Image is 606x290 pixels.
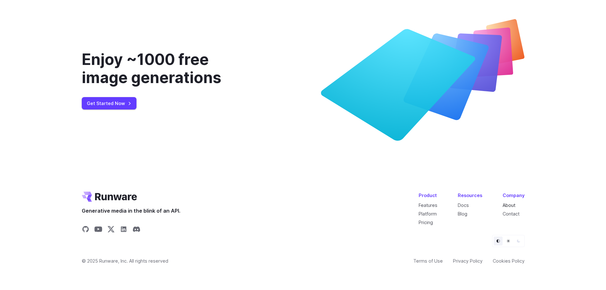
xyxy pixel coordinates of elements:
[492,235,525,247] ul: Theme selector
[107,225,115,235] a: Share on X
[503,202,515,208] a: About
[413,257,443,265] a: Terms of Use
[82,207,180,215] span: Generative media in the blink of an API.
[504,237,513,245] button: Light
[493,257,525,265] a: Cookies Policy
[82,225,89,235] a: Share on GitHub
[514,237,523,245] button: Dark
[494,237,503,245] button: Default
[120,225,128,235] a: Share on LinkedIn
[82,257,168,265] span: © 2025 Runware, Inc. All rights reserved
[419,220,433,225] a: Pricing
[453,257,483,265] a: Privacy Policy
[458,192,482,199] div: Resources
[419,211,437,216] a: Platform
[458,211,467,216] a: Blog
[419,202,437,208] a: Features
[503,211,519,216] a: Contact
[94,225,102,235] a: Share on YouTube
[82,97,136,110] a: Get Started Now
[133,225,140,235] a: Share on Discord
[82,50,255,87] div: Enjoy ~1000 free image generations
[82,192,137,202] a: Go to /
[503,192,525,199] div: Company
[419,192,437,199] div: Product
[458,202,469,208] a: Docs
